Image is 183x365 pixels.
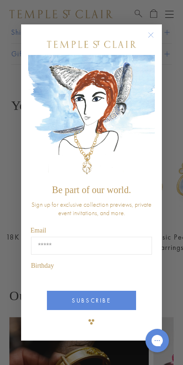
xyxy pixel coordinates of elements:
button: SUBSCRIBE [47,291,136,310]
img: c4a9eb12-d91a-4d4a-8ee0-386386f4f338.jpeg [28,55,155,180]
span: Sign up for exclusive collection previews, private event invitations, and more. [31,200,152,217]
img: TSC [82,312,101,331]
span: Birthday [31,262,54,269]
button: Close dialog [150,34,161,46]
input: Email [31,237,152,255]
img: Temple St. Clair [47,41,136,48]
span: Email [30,227,46,234]
span: Be part of our world. [52,185,131,195]
iframe: Gorgias live chat messenger [141,326,174,356]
